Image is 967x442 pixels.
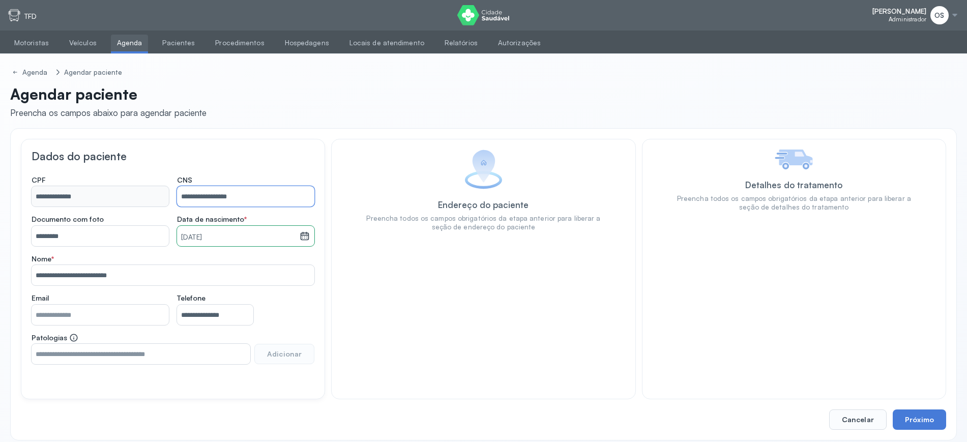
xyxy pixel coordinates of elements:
[32,254,54,263] span: Nome
[492,35,547,51] a: Autorizações
[8,35,55,51] a: Motoristas
[10,85,207,103] p: Agendar paciente
[438,199,529,210] div: Endereço do paciente
[889,16,926,23] span: Administrador
[156,35,201,51] a: Pacientes
[457,5,510,25] img: logo do Cidade Saudável
[22,68,50,77] div: Agenda
[279,35,335,51] a: Hospedagens
[177,175,192,185] span: CNS
[32,333,78,342] span: Patologias
[24,12,37,21] p: TFD
[181,232,296,243] small: [DATE]
[254,344,314,364] button: Adicionar
[209,35,270,51] a: Procedimentos
[111,35,149,51] a: Agenda
[64,68,123,77] div: Agendar paciente
[63,35,103,51] a: Veículos
[893,409,946,430] button: Próximo
[829,409,887,430] button: Cancelar
[177,215,247,224] span: Data de nascimento
[872,7,926,16] span: [PERSON_NAME]
[10,66,52,79] a: Agenda
[32,150,314,163] h3: Dados do paciente
[32,175,46,185] span: CPF
[745,180,842,190] div: Detalhes do tratamento
[362,214,604,231] div: Preencha todos os campos obrigatórios da etapa anterior para liberar a seção de endereço do paciente
[934,11,944,20] span: OS
[438,35,484,51] a: Relatórios
[775,150,813,169] img: Imagem de Detalhes do tratamento
[177,293,206,303] span: Telefone
[62,66,125,79] a: Agendar paciente
[343,35,430,51] a: Locais de atendimento
[464,150,503,189] img: Imagem de Endereço do paciente
[32,215,104,224] span: Documento com foto
[10,107,207,118] div: Preencha os campos abaixo para agendar paciente
[8,9,20,21] img: tfd.svg
[673,194,915,212] div: Preencha todos os campos obrigatórios da etapa anterior para liberar a seção de detalhes do trata...
[32,293,49,303] span: Email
